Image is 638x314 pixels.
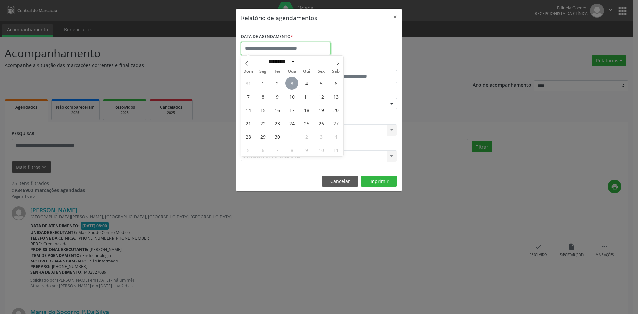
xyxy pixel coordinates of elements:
[256,103,269,116] span: Setembro 15, 2025
[300,90,313,103] span: Setembro 11, 2025
[315,117,328,130] span: Setembro 26, 2025
[285,77,298,90] span: Setembro 3, 2025
[271,90,284,103] span: Setembro 9, 2025
[242,77,255,90] span: Agosto 31, 2025
[300,117,313,130] span: Setembro 25, 2025
[256,130,269,143] span: Setembro 29, 2025
[256,117,269,130] span: Setembro 22, 2025
[299,69,314,74] span: Qui
[285,117,298,130] span: Setembro 24, 2025
[285,130,298,143] span: Outubro 1, 2025
[300,143,313,156] span: Outubro 9, 2025
[271,103,284,116] span: Setembro 16, 2025
[285,69,299,74] span: Qua
[285,90,298,103] span: Setembro 10, 2025
[256,69,270,74] span: Seg
[242,143,255,156] span: Outubro 5, 2025
[241,13,317,22] h5: Relatório de agendamentos
[329,130,342,143] span: Outubro 4, 2025
[271,130,284,143] span: Setembro 30, 2025
[256,90,269,103] span: Setembro 8, 2025
[329,69,343,74] span: Sáb
[296,58,318,65] input: Year
[315,130,328,143] span: Outubro 3, 2025
[322,176,358,187] button: Cancelar
[315,90,328,103] span: Setembro 12, 2025
[300,103,313,116] span: Setembro 18, 2025
[242,90,255,103] span: Setembro 7, 2025
[266,58,296,65] select: Month
[300,130,313,143] span: Outubro 2, 2025
[242,103,255,116] span: Setembro 14, 2025
[270,69,285,74] span: Ter
[321,60,397,70] label: ATÉ
[314,69,329,74] span: Sex
[271,77,284,90] span: Setembro 2, 2025
[329,90,342,103] span: Setembro 13, 2025
[256,77,269,90] span: Setembro 1, 2025
[329,117,342,130] span: Setembro 27, 2025
[271,143,284,156] span: Outubro 7, 2025
[241,69,256,74] span: Dom
[285,143,298,156] span: Outubro 8, 2025
[361,176,397,187] button: Imprimir
[315,103,328,116] span: Setembro 19, 2025
[271,117,284,130] span: Setembro 23, 2025
[315,77,328,90] span: Setembro 5, 2025
[388,9,402,25] button: Close
[329,103,342,116] span: Setembro 20, 2025
[300,77,313,90] span: Setembro 4, 2025
[329,143,342,156] span: Outubro 11, 2025
[285,103,298,116] span: Setembro 17, 2025
[242,117,255,130] span: Setembro 21, 2025
[241,32,293,42] label: DATA DE AGENDAMENTO
[256,143,269,156] span: Outubro 6, 2025
[315,143,328,156] span: Outubro 10, 2025
[242,130,255,143] span: Setembro 28, 2025
[329,77,342,90] span: Setembro 6, 2025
